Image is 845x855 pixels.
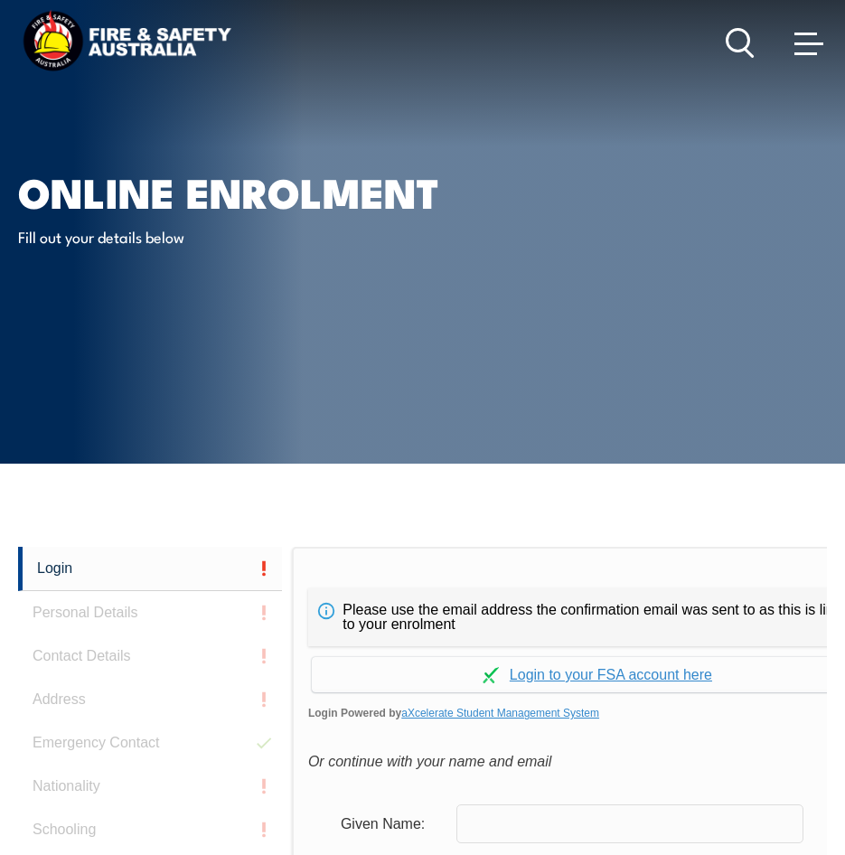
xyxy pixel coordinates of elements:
p: Fill out your details below [18,226,348,247]
a: aXcelerate Student Management System [401,707,599,719]
h1: Online Enrolment [18,174,465,209]
div: Given Name: [326,806,456,841]
img: Log in withaxcelerate [483,667,499,683]
a: Login [18,547,282,591]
